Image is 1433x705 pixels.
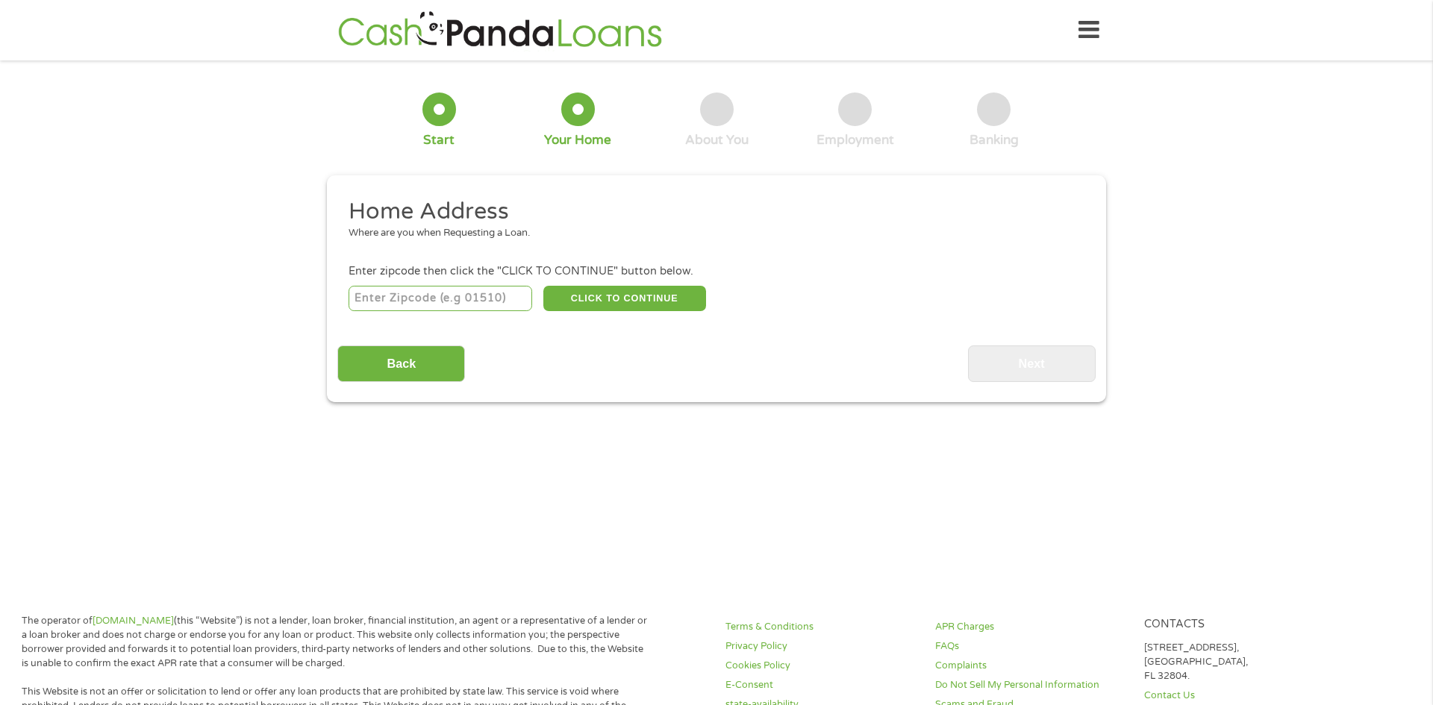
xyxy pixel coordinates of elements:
p: [STREET_ADDRESS], [GEOGRAPHIC_DATA], FL 32804. [1144,641,1335,683]
div: Where are you when Requesting a Loan. [349,226,1074,241]
input: Back [337,345,465,382]
a: [DOMAIN_NAME] [93,615,174,627]
a: FAQs [935,639,1126,654]
h4: Contacts [1144,618,1335,632]
a: Terms & Conditions [725,620,917,634]
a: Cookies Policy [725,659,917,673]
a: Privacy Policy [725,639,917,654]
div: Employment [817,132,894,148]
a: Contact Us [1144,689,1335,703]
input: Enter Zipcode (e.g 01510) [349,286,533,311]
input: Next [968,345,1096,382]
div: About You [685,132,749,148]
a: Do Not Sell My Personal Information [935,678,1126,692]
div: Start [423,132,455,148]
a: E-Consent [725,678,917,692]
img: GetLoanNow Logo [334,9,666,51]
button: CLICK TO CONTINUE [543,286,706,311]
a: APR Charges [935,620,1126,634]
div: Banking [970,132,1019,148]
a: Complaints [935,659,1126,673]
div: Your Home [544,132,611,148]
h2: Home Address [349,197,1074,227]
div: Enter zipcode then click the "CLICK TO CONTINUE" button below. [349,263,1084,280]
p: The operator of (this “Website”) is not a lender, loan broker, financial institution, an agent or... [22,614,649,671]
